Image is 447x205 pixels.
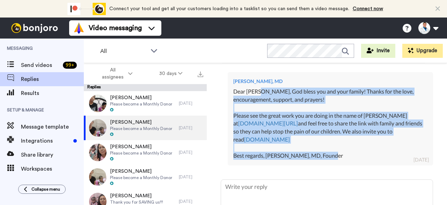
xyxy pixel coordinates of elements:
[84,91,207,116] a: [PERSON_NAME]Please become a Monthly Donor[DATE]
[110,199,163,205] span: Thank you for SAVING us!!!
[110,150,172,156] span: Please become a Monthly Donor
[413,156,429,163] div: [DATE]
[21,137,71,145] span: Integrations
[110,101,172,107] span: Please become a Monthly Donor
[31,186,60,192] span: Collapse menu
[84,140,207,165] a: [PERSON_NAME]Please become a Monthly Donor[DATE]
[89,119,107,137] img: 8f7e39dc-6c4e-4c36-9bc1-1fa806b57c10-thumb.jpg
[110,94,172,101] span: [PERSON_NAME]
[196,68,205,79] button: Export all results that match these filters now.
[233,88,427,160] div: Dear [PERSON_NAME], God bless you and your family! Thanks for the love, encouragement, support, a...
[110,119,172,126] span: [PERSON_NAME]
[21,75,84,83] span: Replies
[110,192,163,199] span: [PERSON_NAME]
[402,44,443,58] button: Upgrade
[109,6,349,11] span: Connect your tool and get all your customers loading into a tasklist so you can send them a video...
[361,44,395,58] button: Invite
[100,47,147,55] span: All
[244,136,290,143] a: [DOMAIN_NAME]
[110,175,172,180] span: Please become a Monthly Donor
[67,3,106,15] div: animation
[179,199,203,204] div: [DATE]
[73,22,85,34] img: vm-color.svg
[84,116,207,140] a: [PERSON_NAME]Please become a Monthly Donor[DATE]
[21,151,84,159] span: Share library
[89,95,107,112] img: c095ee04-46fa-409f-a33a-6802be580486-thumb.jpg
[18,185,66,194] button: Collapse menu
[179,125,203,131] div: [DATE]
[110,143,172,150] span: [PERSON_NAME]
[179,150,203,155] div: [DATE]
[89,23,142,33] span: Video messaging
[84,165,207,189] a: [PERSON_NAME]Please become a Monthly Donor[DATE]
[21,165,84,173] span: Workspaces
[233,78,427,85] div: [PERSON_NAME], MD
[238,120,298,127] a: [DOMAIN_NAME][URL]
[146,67,196,80] button: 30 days
[21,123,84,131] span: Message template
[8,23,61,33] img: bj-logo-header-white.svg
[84,84,207,91] div: Replies
[89,144,107,161] img: dc47b7fe-ecd9-4ff2-b948-0f7ba99ea540-thumb.jpg
[353,6,383,11] a: Connect now
[85,64,146,83] button: All assignees
[110,168,172,175] span: [PERSON_NAME]
[63,62,77,69] div: 99 +
[179,101,203,106] div: [DATE]
[89,168,107,186] img: 7cf3c202-658e-4f55-bcf5-afcb9b60051b-thumb.jpg
[110,126,172,131] span: Please become a Monthly Donor
[179,174,203,180] div: [DATE]
[21,89,84,97] span: Results
[21,61,60,69] span: Send videos
[98,67,127,81] span: All assignees
[198,71,203,77] img: export.svg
